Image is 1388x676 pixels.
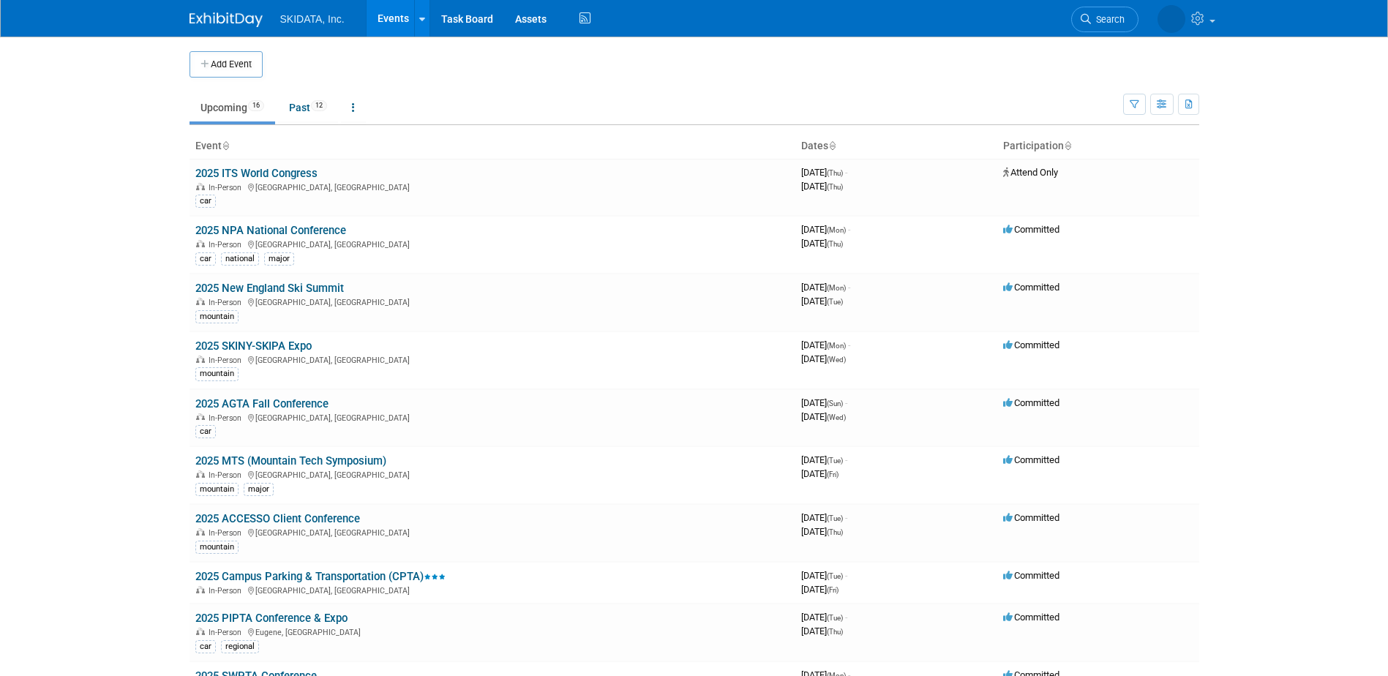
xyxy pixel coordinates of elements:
img: In-Person Event [196,413,205,421]
span: Committed [1003,397,1059,408]
span: [DATE] [801,353,846,364]
span: [DATE] [801,339,850,350]
div: mountain [195,541,239,554]
span: - [848,339,850,350]
a: 2025 MTS (Mountain Tech Symposium) [195,454,386,467]
a: Past12 [278,94,338,121]
a: Sort by Event Name [222,140,229,151]
img: In-Person Event [196,240,205,247]
span: [DATE] [801,626,843,636]
a: 2025 AGTA Fall Conference [195,397,329,410]
span: SKIDATA, Inc. [280,13,345,25]
a: 2025 NPA National Conference [195,224,346,237]
div: major [264,252,294,266]
div: [GEOGRAPHIC_DATA], [GEOGRAPHIC_DATA] [195,181,789,192]
span: (Sun) [827,399,843,408]
span: (Thu) [827,169,843,177]
span: [DATE] [801,526,843,537]
a: Search [1071,7,1138,32]
div: [GEOGRAPHIC_DATA], [GEOGRAPHIC_DATA] [195,238,789,249]
span: - [845,397,847,408]
a: Sort by Start Date [828,140,836,151]
span: In-Person [209,240,246,249]
div: car [195,425,216,438]
span: (Thu) [827,240,843,248]
a: 2025 Campus Parking & Transportation (CPTA) [195,570,446,583]
span: Committed [1003,282,1059,293]
span: (Thu) [827,183,843,191]
span: (Fri) [827,586,839,594]
span: In-Person [209,413,246,423]
span: (Tue) [827,457,843,465]
span: In-Person [209,183,246,192]
span: [DATE] [801,282,850,293]
span: [DATE] [801,454,847,465]
span: - [848,282,850,293]
span: - [845,512,847,523]
span: (Tue) [827,514,843,522]
img: ExhibitDay [190,12,263,27]
span: In-Person [209,628,246,637]
span: 12 [311,100,327,111]
div: [GEOGRAPHIC_DATA], [GEOGRAPHIC_DATA] [195,468,789,480]
span: [DATE] [801,584,839,595]
span: (Fri) [827,470,839,478]
div: regional [221,640,259,653]
a: 2025 SKINY-SKIPA Expo [195,339,312,353]
a: 2025 ITS World Congress [195,167,318,180]
span: [DATE] [801,570,847,581]
span: (Wed) [827,413,846,421]
span: - [848,224,850,235]
span: (Tue) [827,614,843,622]
img: In-Person Event [196,470,205,478]
div: car [195,640,216,653]
div: car [195,252,216,266]
div: mountain [195,367,239,380]
span: Committed [1003,612,1059,623]
span: - [845,570,847,581]
div: [GEOGRAPHIC_DATA], [GEOGRAPHIC_DATA] [195,296,789,307]
span: (Wed) [827,356,846,364]
img: Mary Beth McNair [1158,5,1185,33]
span: [DATE] [801,397,847,408]
th: Dates [795,134,997,159]
span: [DATE] [801,167,847,178]
span: [DATE] [801,238,843,249]
span: In-Person [209,586,246,596]
span: [DATE] [801,181,843,192]
span: (Tue) [827,298,843,306]
div: mountain [195,310,239,323]
div: [GEOGRAPHIC_DATA], [GEOGRAPHIC_DATA] [195,526,789,538]
img: In-Person Event [196,586,205,593]
img: In-Person Event [196,183,205,190]
img: In-Person Event [196,356,205,363]
th: Event [190,134,795,159]
button: Add Event [190,51,263,78]
span: Committed [1003,454,1059,465]
a: Upcoming16 [190,94,275,121]
span: 16 [248,100,264,111]
span: In-Person [209,528,246,538]
span: [DATE] [801,468,839,479]
span: Attend Only [1003,167,1058,178]
div: national [221,252,259,266]
div: mountain [195,483,239,496]
th: Participation [997,134,1199,159]
div: Eugene, [GEOGRAPHIC_DATA] [195,626,789,637]
div: [GEOGRAPHIC_DATA], [GEOGRAPHIC_DATA] [195,584,789,596]
div: car [195,195,216,208]
span: In-Person [209,356,246,365]
span: (Thu) [827,628,843,636]
div: [GEOGRAPHIC_DATA], [GEOGRAPHIC_DATA] [195,411,789,423]
span: [DATE] [801,512,847,523]
img: In-Person Event [196,628,205,635]
span: [DATE] [801,612,847,623]
img: In-Person Event [196,298,205,305]
a: 2025 ACCESSO Client Conference [195,512,360,525]
span: [DATE] [801,296,843,307]
span: In-Person [209,470,246,480]
span: - [845,167,847,178]
span: Committed [1003,339,1059,350]
div: major [244,483,274,496]
span: [DATE] [801,411,846,422]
